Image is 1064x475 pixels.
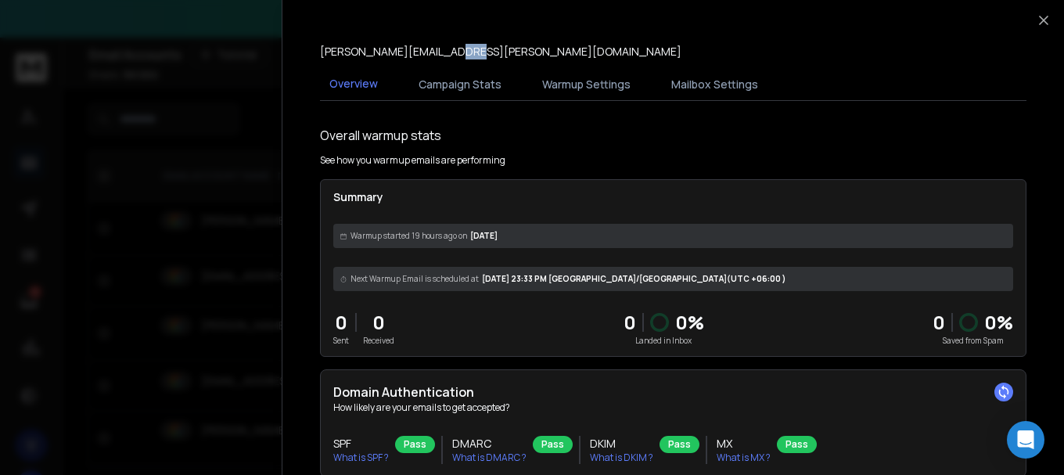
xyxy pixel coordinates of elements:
[333,310,349,335] p: 0
[533,67,640,102] button: Warmup Settings
[533,436,573,453] div: Pass
[363,335,394,347] p: Received
[333,436,389,452] h3: SPF
[333,335,349,347] p: Sent
[320,67,387,103] button: Overview
[333,267,1013,291] div: [DATE] 23:33 PM [GEOGRAPHIC_DATA]/[GEOGRAPHIC_DATA] (UTC +06:00 )
[452,452,527,464] p: What is DMARC ?
[660,436,699,453] div: Pass
[333,401,1013,414] p: How likely are your emails to get accepted?
[590,436,653,452] h3: DKIM
[333,383,1013,401] h2: Domain Authentication
[717,436,771,452] h3: MX
[350,273,479,285] span: Next Warmup Email is scheduled at
[662,67,767,102] button: Mailbox Settings
[320,154,505,167] p: See how you warmup emails are performing
[333,189,1013,205] p: Summary
[624,335,704,347] p: Landed in Inbox
[590,452,653,464] p: What is DKIM ?
[333,224,1013,248] div: [DATE]
[624,310,636,335] p: 0
[395,436,435,453] div: Pass
[717,452,771,464] p: What is MX ?
[675,310,704,335] p: 0 %
[320,126,441,145] h1: Overall warmup stats
[1007,421,1044,459] div: Open Intercom Messenger
[320,44,681,59] p: [PERSON_NAME][EMAIL_ADDRESS][PERSON_NAME][DOMAIN_NAME]
[984,310,1013,335] p: 0 %
[350,230,467,242] span: Warmup started 19 hours ago on
[777,436,817,453] div: Pass
[452,436,527,452] h3: DMARC
[933,309,945,335] strong: 0
[333,452,389,464] p: What is SPF ?
[409,67,511,102] button: Campaign Stats
[933,335,1013,347] p: Saved from Spam
[363,310,394,335] p: 0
